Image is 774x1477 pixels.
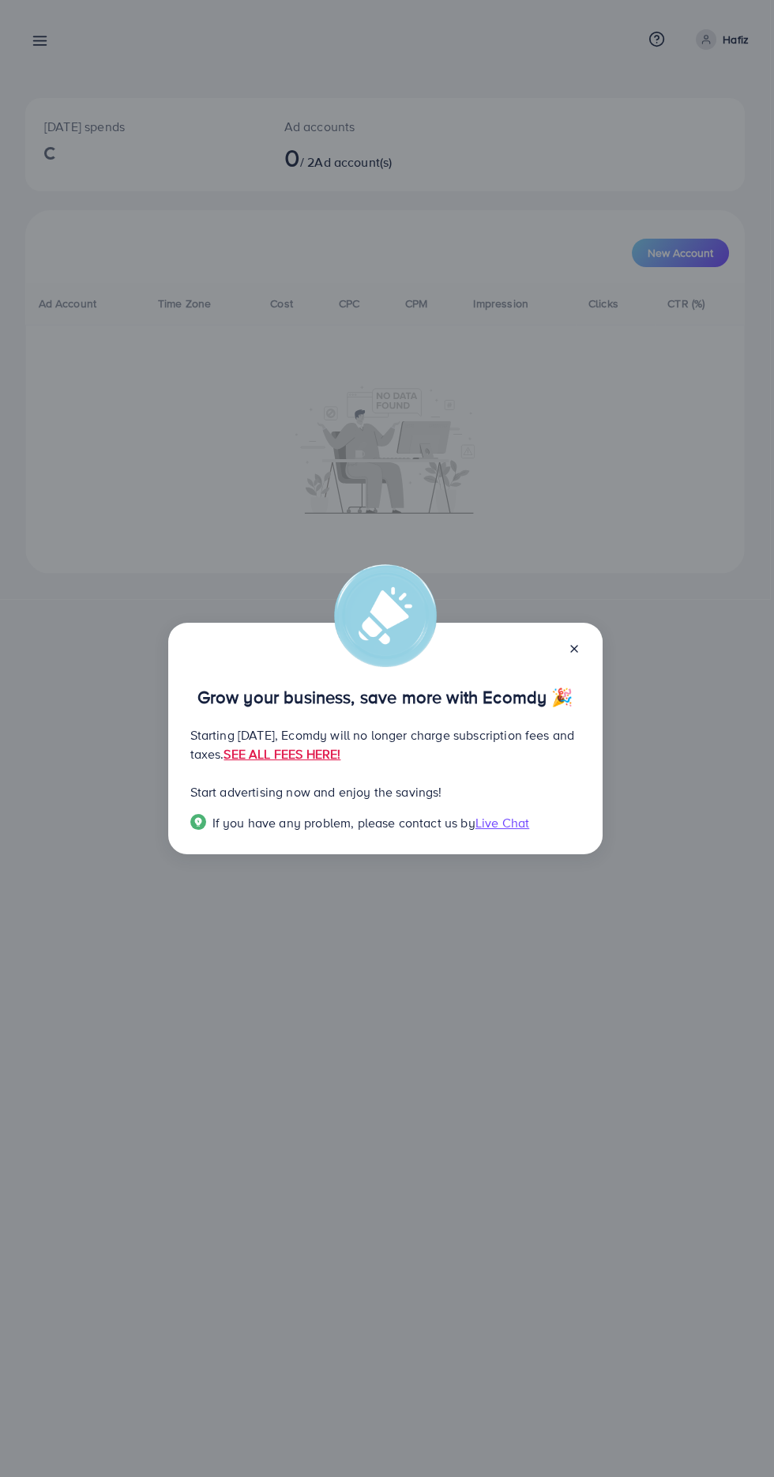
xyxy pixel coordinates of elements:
[334,564,437,667] img: alert
[190,725,580,763] p: Starting [DATE], Ecomdy will no longer charge subscription fees and taxes.
[190,814,206,830] img: Popup guide
[212,814,475,831] span: If you have any problem, please contact us by
[224,745,340,763] a: SEE ALL FEES HERE!
[190,782,580,801] p: Start advertising now and enjoy the savings!
[475,814,529,831] span: Live Chat
[190,688,580,706] p: Grow your business, save more with Ecomdy 🎉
